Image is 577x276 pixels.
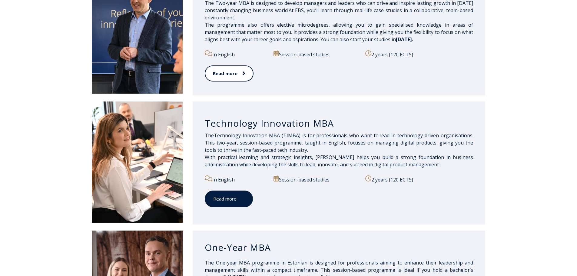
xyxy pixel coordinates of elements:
[320,36,413,43] span: You can also start your studies in
[274,175,358,183] p: Session-based studies
[205,50,267,58] p: In English
[205,65,254,81] a: Read more
[205,118,473,129] h3: Technology Innovation MBA
[365,50,473,58] p: 2 years (120 ECTS)
[214,132,331,139] span: Technology Innovation M
[274,132,331,139] span: BA (TIMBA) is for profes
[205,132,473,153] span: sionals who want to lead in technology-driven organisations. This two-year, session-based program...
[92,101,183,223] img: DSC_2558
[396,36,413,43] span: [DATE].
[205,242,473,253] h3: One-Year MBA
[274,50,358,58] p: Session-based studies
[205,132,214,139] span: The
[365,175,473,183] p: 2 years (120 ECTS)
[205,154,473,168] span: With practical learning and strategic insights, [PERSON_NAME] helps you build a strong foundation...
[205,175,267,183] p: In English
[205,191,253,207] a: Read more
